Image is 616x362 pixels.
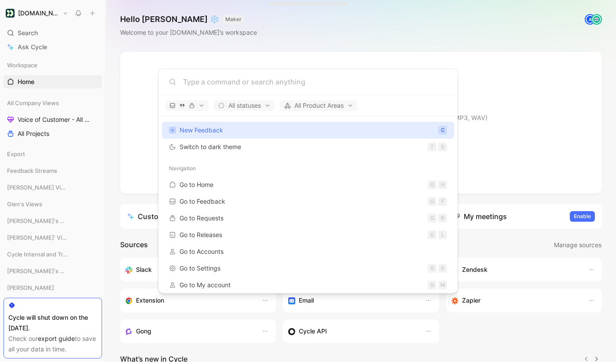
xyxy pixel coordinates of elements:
button: New FeedbackC [162,122,454,139]
div: M [438,281,447,289]
a: Go to Accounts [162,243,454,260]
div: H [438,180,447,189]
span: Go to Home [180,181,213,188]
div: R [438,214,447,223]
span: Go to My account [180,281,231,289]
div: T [428,143,436,151]
input: Type a command or search anything [183,77,447,87]
span: All Product Areas [284,100,353,111]
div: G [428,264,436,273]
span: Switch to dark theme [180,143,241,150]
div: C [438,126,447,135]
button: Go to SettingsGS [162,260,454,277]
span: New Feedback [180,126,223,134]
span: Go to Releases [180,231,222,238]
div: G [428,281,436,289]
a: Go to HomeGH [162,176,454,193]
div: Navigation [158,161,458,176]
span: Go to Accounts [180,248,224,255]
span: All statuses [218,100,271,111]
a: Go to FeedbackGF [162,193,454,210]
button: Go to My accountGM [162,277,454,293]
div: G [428,230,436,239]
a: Go to RequestsGR [162,210,454,227]
div: G [428,214,436,223]
div: S [438,264,447,273]
div: L [438,230,447,239]
div: G [428,197,436,206]
div: F [438,197,447,206]
div: S [438,143,447,151]
button: Switch to dark themeTS [162,139,454,155]
span: Go to Feedback [180,197,225,205]
span: Go to Settings [180,264,220,272]
div: G [428,180,436,189]
button: All Product Areas [280,100,357,111]
button: All statuses [214,100,275,111]
span: Go to Requests [180,214,224,222]
a: Go to ReleasesGL [162,227,454,243]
